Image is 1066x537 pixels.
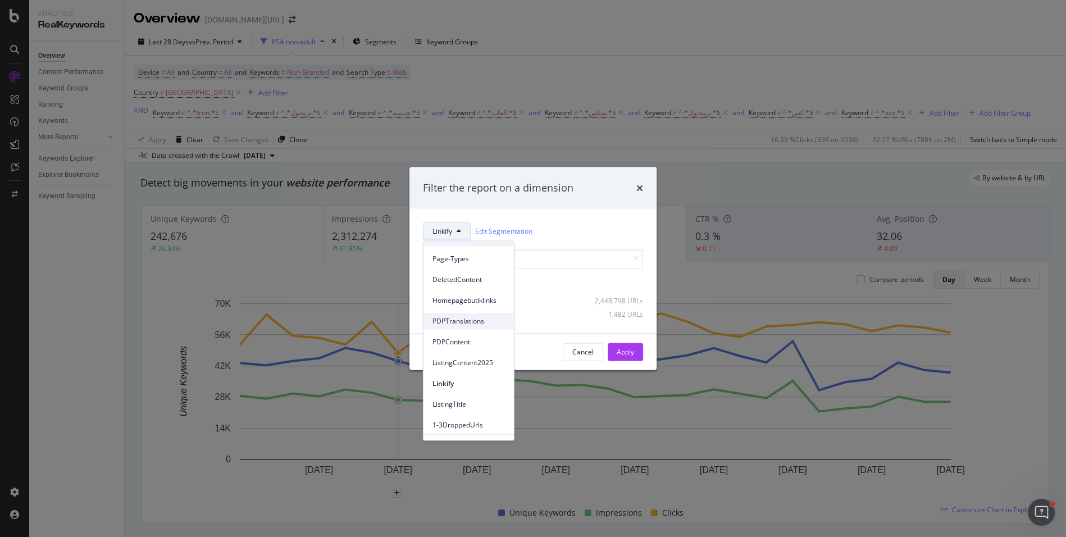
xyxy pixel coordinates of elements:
[475,225,532,237] a: Edit Segmentation
[432,399,505,409] span: ListingTitle
[608,343,643,361] button: Apply
[423,222,471,240] button: Linkify
[432,254,505,264] span: Page-Types
[423,249,643,268] input: Search
[423,181,573,195] div: Filter the report on a dimension
[572,347,594,357] div: Cancel
[432,275,505,285] span: DeletedContent
[432,420,505,430] span: 1-3DroppedUrls
[409,167,657,370] div: modal
[432,337,505,347] span: PDPContent
[617,347,634,357] div: Apply
[432,226,452,236] span: Linkify
[636,181,643,195] div: times
[432,316,505,326] span: PDPTranslations
[588,310,643,319] div: 1,482 URLs
[588,296,643,306] div: 2,448,798 URLs
[423,277,643,287] div: Select all data available
[563,343,603,361] button: Cancel
[432,379,505,389] span: Linkify
[432,295,505,306] span: Homepagebutiklinks
[432,358,505,368] span: ListingContent2025
[1028,499,1055,526] iframe: Intercom live chat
